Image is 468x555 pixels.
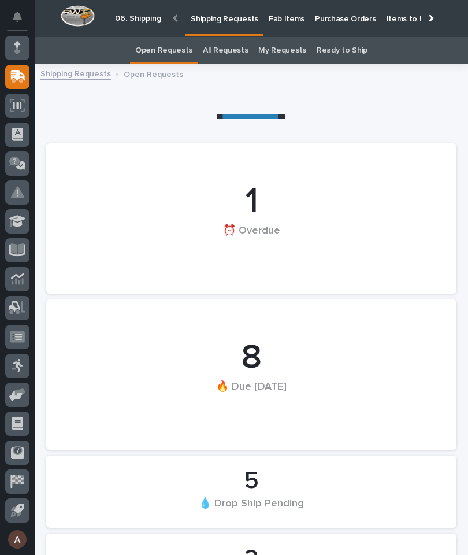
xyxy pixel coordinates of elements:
[14,12,29,30] div: Notifications
[66,224,437,260] div: ⏰ Overdue
[258,37,306,64] a: My Requests
[5,527,29,552] button: users-avatar
[61,5,95,27] img: Workspace Logo
[66,380,437,416] div: 🔥 Due [DATE]
[115,12,161,25] h2: 06. Shipping
[40,66,111,80] a: Shipping Requests
[203,37,248,64] a: All Requests
[135,37,192,64] a: Open Requests
[124,67,183,80] p: Open Requests
[66,497,437,521] div: 💧 Drop Ship Pending
[317,37,367,64] a: Ready to Ship
[66,181,437,223] div: 1
[66,337,437,379] div: 8
[66,467,437,495] div: 5
[5,5,29,29] button: Notifications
